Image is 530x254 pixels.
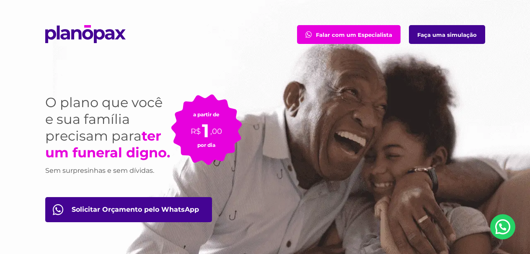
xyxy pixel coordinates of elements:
img: planopax [45,25,126,43]
strong: ter um funeral digno. [45,128,170,161]
h3: Sem surpresinhas e sem dívidas. [45,165,171,176]
a: Faça uma simulação [409,25,485,44]
a: Orçamento pelo WhatsApp btn-orcamento [45,197,212,222]
span: 1 [202,119,209,142]
img: fale com consultor [53,204,63,215]
a: Falar com um Especialista [297,25,401,44]
small: a partir de [193,111,220,118]
p: R$ ,00 [191,118,222,137]
small: por dia [197,142,215,148]
img: fale com consultor [305,31,312,38]
h1: O plano que você e sua família precisam para [45,94,171,161]
a: Nosso Whatsapp [490,214,515,239]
